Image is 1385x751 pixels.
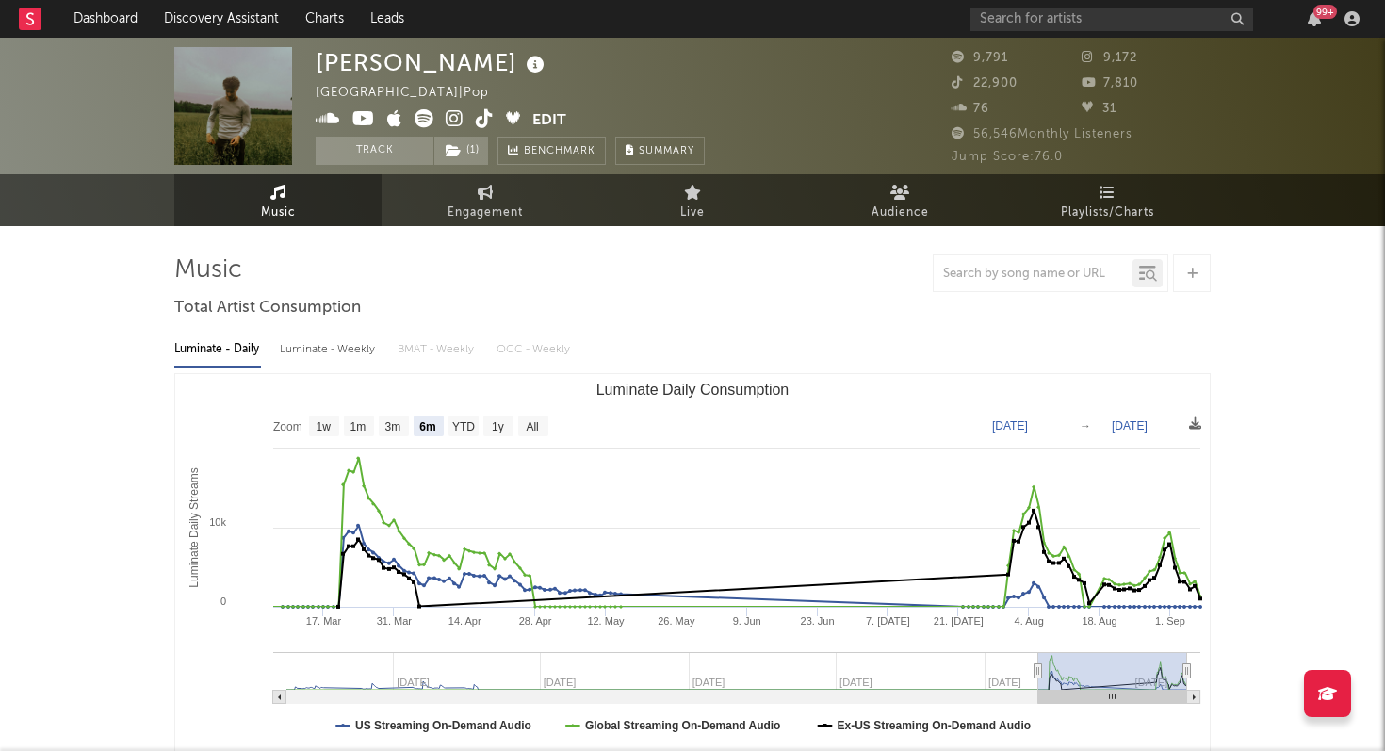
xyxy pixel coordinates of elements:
[1082,103,1116,115] span: 31
[187,467,201,587] text: Luminate Daily Streams
[952,77,1018,90] span: 22,900
[532,109,566,133] button: Edit
[526,420,538,433] text: All
[587,615,625,627] text: 12. May
[1313,5,1337,19] div: 99 +
[1061,202,1154,224] span: Playlists/Charts
[524,140,595,163] span: Benchmark
[1308,11,1321,26] button: 99+
[1082,77,1138,90] span: 7,810
[934,267,1132,282] input: Search by song name or URL
[316,137,433,165] button: Track
[1082,52,1137,64] span: 9,172
[220,596,226,607] text: 0
[174,297,361,319] span: Total Artist Consumption
[174,334,261,366] div: Luminate - Daily
[434,137,488,165] button: (1)
[419,420,435,433] text: 6m
[377,615,413,627] text: 31. Mar
[519,615,552,627] text: 28. Apr
[934,615,984,627] text: 21. [DATE]
[872,202,929,224] span: Audience
[1080,419,1091,433] text: →
[658,615,695,627] text: 26. May
[452,420,475,433] text: YTD
[992,419,1028,433] text: [DATE]
[1112,419,1148,433] text: [DATE]
[317,420,332,433] text: 1w
[448,615,481,627] text: 14. Apr
[497,137,606,165] a: Benchmark
[952,103,989,115] span: 76
[596,382,790,398] text: Luminate Daily Consumption
[1003,174,1211,226] a: Playlists/Charts
[316,82,511,105] div: [GEOGRAPHIC_DATA] | Pop
[306,615,342,627] text: 17. Mar
[801,615,835,627] text: 23. Jun
[448,202,523,224] span: Engagement
[952,52,1008,64] span: 9,791
[382,174,589,226] a: Engagement
[316,47,549,78] div: [PERSON_NAME]
[952,128,1132,140] span: 56,546 Monthly Listeners
[615,137,705,165] button: Summary
[585,719,781,732] text: Global Streaming On-Demand Audio
[970,8,1253,31] input: Search for artists
[209,516,226,528] text: 10k
[492,420,504,433] text: 1y
[273,420,302,433] text: Zoom
[174,174,382,226] a: Music
[796,174,1003,226] a: Audience
[680,202,705,224] span: Live
[838,719,1032,732] text: Ex-US Streaming On-Demand Audio
[261,202,296,224] span: Music
[1082,615,1116,627] text: 18. Aug
[385,420,401,433] text: 3m
[433,137,489,165] span: ( 1 )
[589,174,796,226] a: Live
[280,334,379,366] div: Luminate - Weekly
[639,146,694,156] span: Summary
[733,615,761,627] text: 9. Jun
[1155,615,1185,627] text: 1. Sep
[866,615,910,627] text: 7. [DATE]
[952,151,1063,163] span: Jump Score: 76.0
[175,374,1210,751] svg: Luminate Daily Consumption
[350,420,367,433] text: 1m
[355,719,531,732] text: US Streaming On-Demand Audio
[1015,615,1044,627] text: 4. Aug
